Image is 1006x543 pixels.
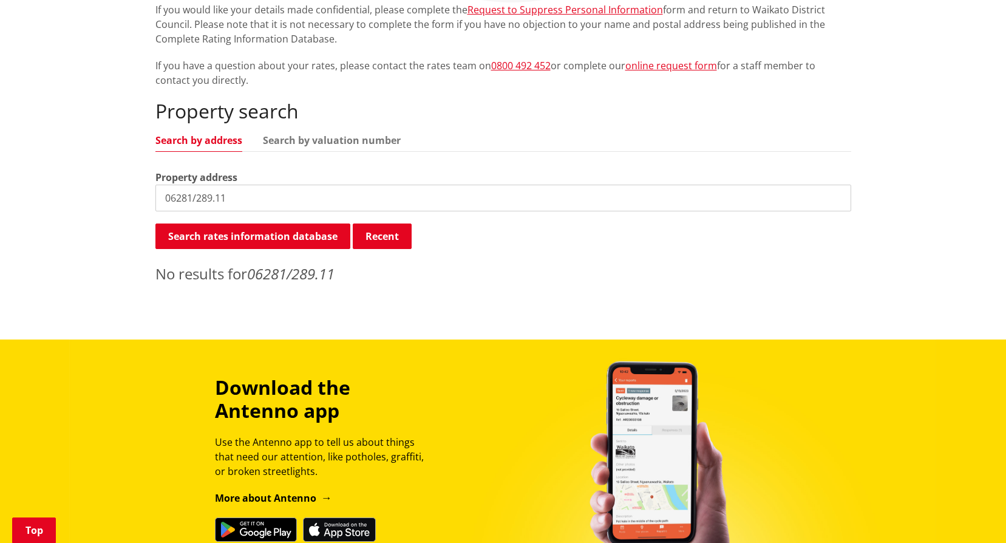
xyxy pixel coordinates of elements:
label: Property address [155,170,237,185]
h3: Download the Antenno app [215,376,435,423]
a: Search by valuation number [263,135,401,145]
a: Top [12,517,56,543]
img: Download on the App Store [303,517,376,542]
a: More about Antenno [215,491,332,505]
img: Get it on Google Play [215,517,297,542]
em: 06281/289.11 [247,264,335,284]
h2: Property search [155,100,851,123]
button: Recent [353,224,412,249]
p: No results for [155,263,851,285]
a: Request to Suppress Personal Information [467,3,663,16]
input: e.g. Duke Street NGARUAWAHIA [155,185,851,211]
p: If you would like your details made confidential, please complete the form and return to Waikato ... [155,2,851,46]
a: Search by address [155,135,242,145]
a: online request form [625,59,717,72]
p: If you have a question about your rates, please contact the rates team on or complete our for a s... [155,58,851,87]
iframe: Messenger Launcher [950,492,994,536]
button: Search rates information database [155,224,350,249]
a: 0800 492 452 [491,59,551,72]
p: Use the Antenno app to tell us about things that need our attention, like potholes, graffiti, or ... [215,435,435,479]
